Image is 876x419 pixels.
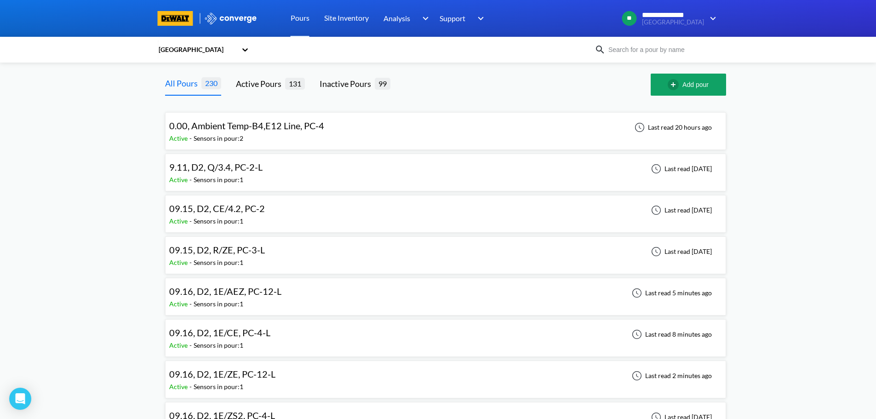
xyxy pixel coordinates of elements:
[417,13,431,24] img: downArrow.svg
[194,175,243,185] div: Sensors in pour: 1
[646,246,715,257] div: Last read [DATE]
[169,120,324,131] span: 0.00, Ambient Temp-B4,E12 Line, PC-4
[440,12,465,24] span: Support
[189,300,194,308] span: -
[194,133,243,143] div: Sensors in pour: 2
[169,217,189,225] span: Active
[627,370,715,381] div: Last read 2 minutes ago
[165,206,726,213] a: 09.15, D2, CE/4.2, PC-2Active-Sensors in pour:1Last read [DATE]
[158,45,237,55] div: [GEOGRAPHIC_DATA]
[169,258,189,266] span: Active
[194,216,243,226] div: Sensors in pour: 1
[201,77,221,89] span: 230
[204,12,258,24] img: logo_ewhite.svg
[194,258,243,268] div: Sensors in pour: 1
[595,44,606,55] img: icon-search.svg
[606,45,717,55] input: Search for a pour by name
[642,19,704,26] span: [GEOGRAPHIC_DATA]
[236,77,285,90] div: Active Pours
[189,258,194,266] span: -
[646,163,715,174] div: Last read [DATE]
[169,176,189,184] span: Active
[169,327,270,338] span: 09.16, D2, 1E/CE, PC-4-L
[189,341,194,349] span: -
[169,134,189,142] span: Active
[630,122,715,133] div: Last read 20 hours ago
[169,341,189,349] span: Active
[375,78,390,89] span: 99
[165,123,726,131] a: 0.00, Ambient Temp-B4,E12 Line, PC-4Active-Sensors in pour:2Last read 20 hours ago
[165,330,726,338] a: 09.16, D2, 1E/CE, PC-4-LActive-Sensors in pour:1Last read 8 minutes ago
[169,244,265,255] span: 09.15, D2, R/ZE, PC-3-L
[169,161,263,172] span: 9.11, D2, Q/3.4, PC-2-L
[165,77,201,90] div: All Pours
[194,340,243,350] div: Sensors in pour: 1
[472,13,487,24] img: downArrow.svg
[169,203,265,214] span: 09.15, D2, CE/4.2, PC-2
[285,78,305,89] span: 131
[165,371,726,379] a: 09.16, D2, 1E/ZE, PC-12-LActive-Sensors in pour:1Last read 2 minutes ago
[651,74,726,96] button: Add pour
[158,11,204,26] a: branding logo
[169,300,189,308] span: Active
[189,134,194,142] span: -
[194,299,243,309] div: Sensors in pour: 1
[9,388,31,410] div: Open Intercom Messenger
[165,164,726,172] a: 9.11, D2, Q/3.4, PC-2-LActive-Sensors in pour:1Last read [DATE]
[169,368,275,379] span: 09.16, D2, 1E/ZE, PC-12-L
[165,288,726,296] a: 09.16, D2, 1E/AEZ, PC-12-LActive-Sensors in pour:1Last read 5 minutes ago
[169,383,189,390] span: Active
[165,247,726,255] a: 09.15, D2, R/ZE, PC-3-LActive-Sensors in pour:1Last read [DATE]
[189,176,194,184] span: -
[169,286,281,297] span: 09.16, D2, 1E/AEZ, PC-12-L
[194,382,243,392] div: Sensors in pour: 1
[189,383,194,390] span: -
[158,11,193,26] img: branding logo
[320,77,375,90] div: Inactive Pours
[189,217,194,225] span: -
[627,287,715,298] div: Last read 5 minutes ago
[627,329,715,340] div: Last read 8 minutes ago
[384,12,410,24] span: Analysis
[646,205,715,216] div: Last read [DATE]
[704,13,719,24] img: downArrow.svg
[668,79,682,90] img: add-circle-outline.svg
